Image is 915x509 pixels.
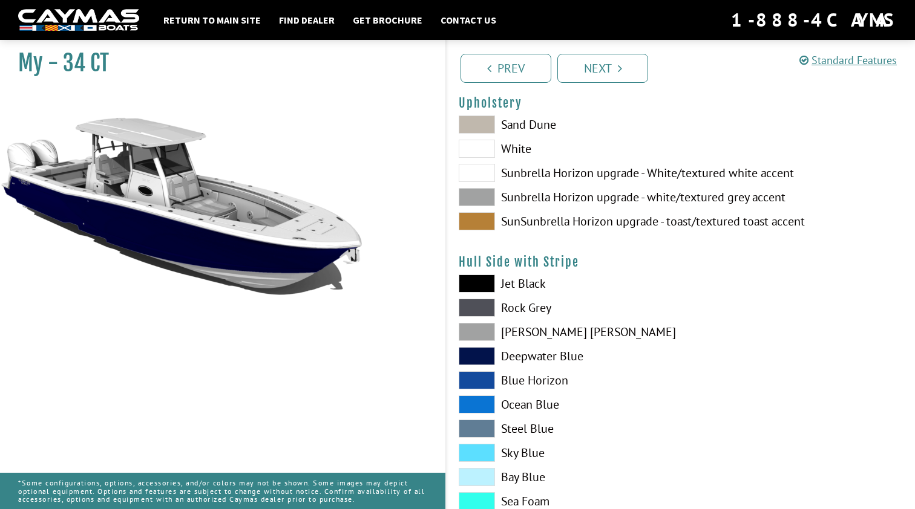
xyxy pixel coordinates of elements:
img: white-logo-c9c8dbefe5ff5ceceb0f0178aa75bf4bb51f6bca0971e226c86eb53dfe498488.png [18,9,139,31]
label: Ocean Blue [459,395,669,413]
a: Find Dealer [273,12,341,28]
label: SunSunbrella Horizon upgrade - toast/textured toast accent [459,212,669,230]
div: 1-888-4CAYMAS [731,7,897,33]
label: Jet Black [459,274,669,293]
label: Sunbrella Horizon upgrade - white/textured grey accent [459,188,669,206]
label: Sunbrella Horizon upgrade - White/textured white accent [459,164,669,182]
label: Bay Blue [459,468,669,486]
label: Steel Blue [459,420,669,438]
a: Contact Us [435,12,502,28]
a: Prev [461,54,551,83]
label: Blue Horizon [459,371,669,389]
label: Rock Grey [459,299,669,317]
ul: Pagination [457,52,915,83]
label: [PERSON_NAME] [PERSON_NAME] [459,323,669,341]
a: Standard Features [799,53,897,67]
a: Next [557,54,648,83]
h4: Upholstery [459,96,903,111]
p: *Some configurations, options, accessories, and/or colors may not be shown. Some images may depic... [18,473,427,509]
a: Return to main site [157,12,267,28]
label: Deepwater Blue [459,347,669,365]
label: Sky Blue [459,444,669,462]
a: Get Brochure [347,12,428,28]
h1: My - 34 CT [18,50,415,77]
label: White [459,140,669,158]
label: Sand Dune [459,115,669,134]
h4: Hull Side with Stripe [459,254,903,270]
